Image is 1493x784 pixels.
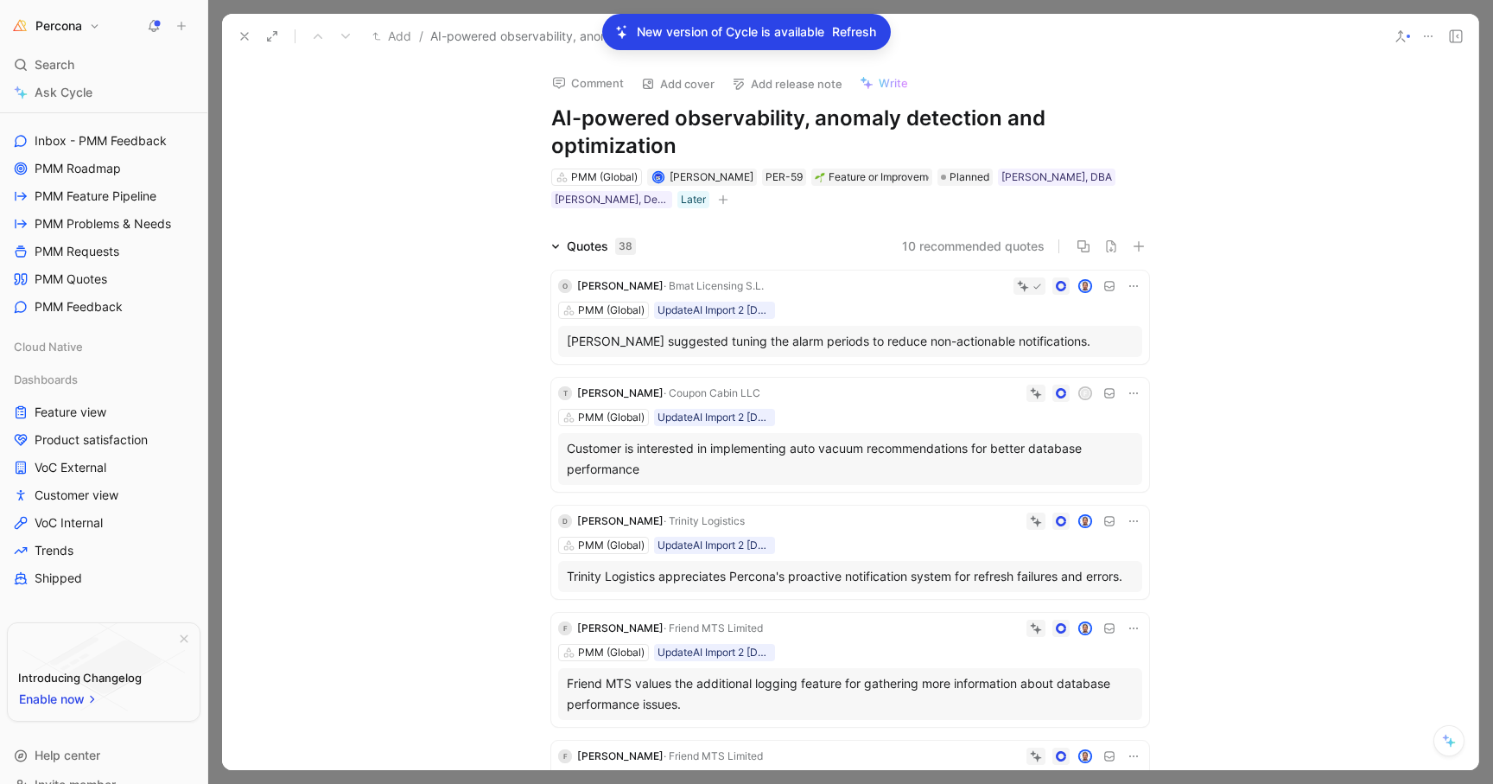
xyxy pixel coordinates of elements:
span: PMM Problems & Needs [35,215,171,233]
span: [PERSON_NAME] [577,749,664,762]
span: Inbox - PMM Feedback [35,132,167,150]
div: PMMInbox - PMM FeedbackPMM RoadmapPMM Feature PipelinePMM Problems & NeedsPMM RequestsPMM QuotesP... [7,95,200,320]
div: PMM (Global) [578,409,645,426]
div: PMM (Global) [571,169,638,186]
span: Dashboards [14,371,78,388]
div: PMM (Global) [578,644,645,661]
span: Refresh [832,22,876,42]
div: Planned [937,169,993,186]
div: T [558,386,572,400]
span: Search [35,54,74,75]
span: / [419,26,423,47]
span: [PERSON_NAME] [577,386,664,399]
img: avatar [1080,281,1091,292]
div: Cloud Native [7,334,200,360]
div: Friend MTS values the additional logging feature for gathering more information about database pe... [567,673,1134,715]
img: avatar [1080,516,1091,527]
a: VoC Internal [7,510,200,536]
a: PMM Problems & Needs [7,211,200,237]
div: Quotes38 [544,236,643,257]
a: PMM Feature Pipeline [7,183,200,209]
span: Customer view [35,487,118,504]
div: O [558,279,572,293]
div: D [558,514,572,528]
span: · Friend MTS Limited [664,749,763,762]
span: PMM Quotes [35,271,107,288]
span: · Trinity Logistics [664,514,745,527]
div: Introducing Changelog [18,667,142,688]
p: New version of Cycle is available [637,22,824,42]
span: Enable now [19,689,86,710]
img: Percona [11,17,29,35]
button: Add [368,26,416,47]
div: PMM (Global) [578,302,645,319]
div: PER-59 [766,169,803,186]
div: Dashboards [7,367,200,392]
a: PMM Requests [7,239,200,265]
div: Help center [7,743,200,768]
a: Trends [7,538,200,564]
span: Ask Cycle [35,82,92,103]
div: Feature or Improvement [815,169,929,186]
div: [PERSON_NAME] suggested tuning the alarm periods to reduce non-actionable notifications. [567,331,1134,352]
span: Planned [950,169,989,186]
button: Add cover [633,72,722,96]
button: PerconaPercona [7,14,105,38]
span: · Friend MTS Limited [664,621,763,634]
h1: AI-powered observability, anomaly detection and optimization [551,105,1149,160]
button: Add release note [724,72,850,96]
a: PMM Roadmap [7,156,200,182]
div: F [558,621,572,635]
span: PMM Feedback [35,298,123,316]
a: VoC External [7,455,200,481]
button: Refresh [831,21,877,43]
a: Customer view [7,482,200,508]
a: Feature view [7,399,200,425]
a: Inbox - PMM Feedback [7,128,200,154]
div: F [558,749,572,763]
a: Shipped [7,565,200,591]
div: 38 [615,238,636,255]
div: 🌱Feature or Improvement [811,169,932,186]
div: UpdateAI Import 2 [DATE] 18:54 [658,302,772,319]
div: [PERSON_NAME], Developer [555,191,669,208]
div: Cloud Native [7,334,200,365]
a: PMM Quotes [7,266,200,292]
div: Quotes [567,236,636,257]
span: [PERSON_NAME] [670,170,753,183]
img: avatar [653,173,663,182]
div: Search [7,52,200,78]
span: [PERSON_NAME] [577,279,664,292]
span: AI-powered observability, anomaly detection and optimization [430,26,782,47]
div: UpdateAI Import 2 [DATE] 18:54 [658,537,772,554]
a: PMM Feedback [7,294,200,320]
span: Product satisfaction [35,431,148,449]
span: [PERSON_NAME] [577,621,664,634]
div: UpdateAI Import 2 [DATE] 18:54 [658,644,772,661]
button: Enable now [18,688,99,711]
span: · Bmat Licensing S.L. [664,279,764,292]
span: [PERSON_NAME] [577,514,664,527]
div: Trinity Logistics appreciates Percona's proactive notification system for refresh failures and er... [567,566,1134,587]
img: bg-BLZuj68n.svg [22,623,185,711]
img: avatar [1080,751,1091,762]
span: Feature view [35,404,106,421]
span: · Coupon Cabin LLC [664,386,760,399]
span: Trends [35,542,73,559]
span: Write [879,75,908,91]
a: Ask Cycle [7,80,200,105]
h1: Percona [35,18,82,34]
div: DashboardsFeature viewProduct satisfactionVoC ExternalCustomer viewVoC InternalTrendsShipped [7,367,200,591]
button: Comment [544,71,632,95]
span: PMM Feature Pipeline [35,188,156,205]
span: Shipped [35,570,82,587]
div: f [1080,388,1091,399]
div: Later [681,191,706,208]
span: Help center [35,748,100,762]
img: avatar [1080,623,1091,634]
div: [PERSON_NAME], DBA [1001,169,1112,186]
span: VoC External [35,459,106,476]
span: Cloud Native [14,338,83,355]
span: PMM Roadmap [35,160,121,177]
button: Write [852,71,916,95]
